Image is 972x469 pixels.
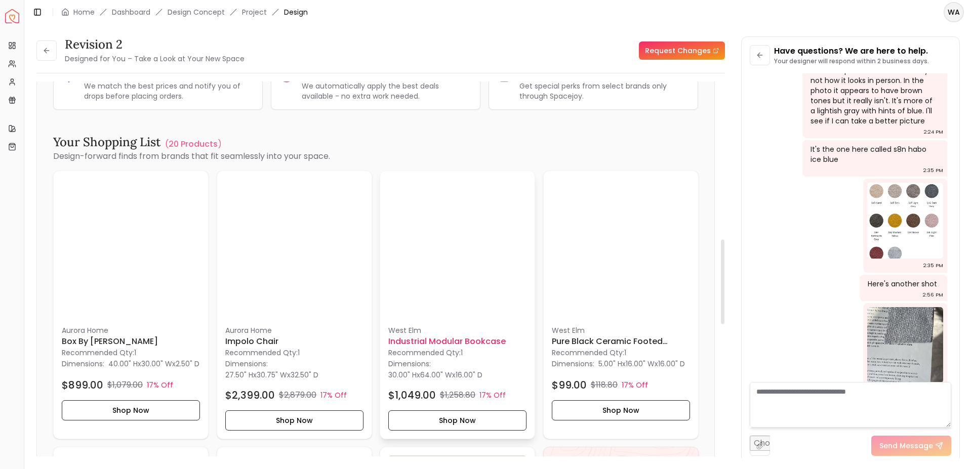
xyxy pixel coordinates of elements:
span: 16.00" D [658,358,685,368]
div: Here's another shot [868,279,937,289]
small: Designed for You – Take a Look at Your New Space [65,54,245,64]
p: Dimensions: [225,357,268,369]
div: 2:35 PM [923,165,943,176]
p: $118.80 [591,378,618,391]
a: Project [242,7,267,17]
p: x x [598,358,685,368]
button: Shop Now [388,410,526,430]
p: 17% Off [147,379,173,390]
p: We automatically apply the best deals available - no extra work needed. [302,81,472,101]
img: Spacejoy Logo [5,9,19,23]
li: Design Concept [168,7,225,17]
a: Industrial Modular Bookcase imageWest ElmIndustrial Modular BookcaseRecommended Qty:1Dimensions:3... [380,170,535,439]
a: Pure Black Ceramic Footed Centerpiece Bowl imageWest ElmPure Black Ceramic Footed Centerpiece Bow... [543,170,699,439]
a: Impolo Chair imageAurora HomeImpolo ChairRecommended Qty:1Dimensions:27.50" Hx30.75" Wx32.50" D$2... [217,170,372,439]
span: 27.50" H [225,369,253,379]
button: Shop Now [552,400,690,420]
img: Chat Image [867,183,943,259]
p: $1,258.80 [440,389,475,401]
div: Hi just saw this now. If you could find a replacement coffee table option that would be wonderful... [811,25,938,126]
h6: Industrial Modular Bookcase [388,335,526,347]
p: 20 Products [169,138,218,150]
button: Shop Now [62,400,200,420]
span: 5.00" H [598,358,622,368]
p: Get special perks from select brands only through Spacejoy. [519,81,690,101]
p: Recommended Qty: 1 [62,347,200,357]
h4: $2,399.00 [225,388,275,402]
span: Design [284,7,308,17]
p: Design-forward finds from brands that fit seamlessly into your space. [53,150,698,162]
a: Box by Alyson Fox imageAurora HomeBox by [PERSON_NAME]Recommended Qty:1Dimensions:40.00" Hx30.00"... [53,170,209,439]
img: Pure Black Ceramic Footed Centerpiece Bowl image [552,179,690,317]
h6: Box by [PERSON_NAME] [62,335,200,347]
div: 2:24 PM [924,127,943,137]
a: (20 Products ) [165,138,222,150]
span: WA [945,3,963,21]
div: Industrial Modular Bookcase [380,170,535,439]
h6: Pure Black Ceramic Footed Centerpiece Bowl [552,335,690,347]
p: Recommended Qty: 1 [388,347,526,357]
p: Your designer will respond within 2 business days. [774,57,929,65]
p: Aurora Home [225,325,363,335]
p: We match the best prices and notify you of drops before placing orders. [84,81,254,101]
p: $1,079.00 [107,378,143,391]
p: Dimensions: [388,357,431,369]
span: 16.00" D [456,369,482,379]
a: Dashboard [112,7,150,17]
img: Chat Image [867,307,943,383]
p: $2,879.00 [279,389,316,401]
span: 16.00" W [626,358,655,368]
img: Impolo Chair image [225,179,363,317]
p: 17% Off [320,390,347,400]
a: Spacejoy [5,9,19,23]
p: Dimensions: [552,357,594,369]
span: 30.00" W [141,358,172,368]
p: West Elm [552,325,690,335]
p: 17% Off [622,379,648,390]
span: 30.75" W [257,369,287,379]
button: WA [944,2,964,22]
h6: Impolo Chair [225,335,363,347]
h3: Revision 2 [65,36,245,53]
h4: $1,049.00 [388,388,436,402]
p: x x [388,369,482,379]
div: Impolo Chair [217,170,372,439]
span: 30.00" H [388,369,417,379]
img: Box by Alyson Fox image [62,179,200,317]
p: Recommended Qty: 1 [552,347,690,357]
div: Box by Alyson Fox [53,170,209,439]
img: Industrial Modular Bookcase image [388,179,526,317]
span: 2.50" D [176,358,199,368]
h3: Your Shopping List [53,134,161,150]
p: 17% Off [479,390,506,400]
p: Recommended Qty: 1 [225,347,363,357]
div: It's the one here called s8n habo ice blue [811,144,938,164]
p: West Elm [388,325,526,335]
p: Dimensions: [62,357,104,369]
span: 64.00" W [420,369,452,379]
div: 2:56 PM [923,290,943,300]
p: Have questions? We are here to help. [774,45,929,57]
a: Request Changes [639,41,725,60]
span: 32.50" D [291,369,318,379]
div: Pure Black Ceramic Footed Centerpiece Bowl [543,170,699,439]
p: Aurora Home [62,325,200,335]
h4: $99.00 [552,377,587,392]
nav: breadcrumb [61,7,308,17]
div: 2:35 PM [923,261,943,271]
p: x x [108,358,199,368]
a: Home [73,7,95,17]
h4: $899.00 [62,377,103,392]
span: 40.00" H [108,358,138,368]
p: x x [225,369,318,379]
button: Shop Now [225,410,363,430]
